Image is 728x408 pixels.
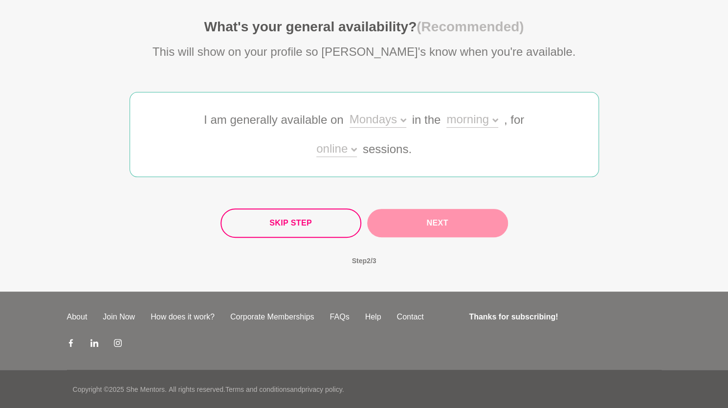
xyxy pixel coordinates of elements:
[67,339,75,350] a: Facebook
[204,108,344,132] div: I am generally available on
[225,385,290,393] a: Terms and conditions
[504,108,524,132] div: , for
[169,385,344,395] p: All rights reserved. and .
[114,339,122,350] a: Instagram
[95,311,143,323] a: Join Now
[143,311,222,323] a: How does it work?
[59,311,95,323] a: About
[130,18,599,35] h1: What's your general availability?
[302,385,342,393] a: privacy policy
[222,311,322,323] a: Corporate Memberships
[412,108,441,132] div: in the
[357,311,389,323] a: Help
[73,385,167,395] p: Copyright © 2025 She Mentors .
[469,311,655,323] h4: Thanks for subscribing!
[417,19,524,34] span: (Recommended)
[363,137,412,161] div: sessions.
[350,113,406,128] div: Mondays
[130,43,599,61] p: This will show on your profile so [PERSON_NAME]'s know when you're available.
[90,339,98,350] a: LinkedIn
[322,311,357,323] a: FAQs
[221,208,361,238] button: Skip Step
[389,311,431,323] a: Contact
[340,246,388,276] span: Step 2 / 3
[316,143,357,157] div: online
[446,113,498,128] div: morning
